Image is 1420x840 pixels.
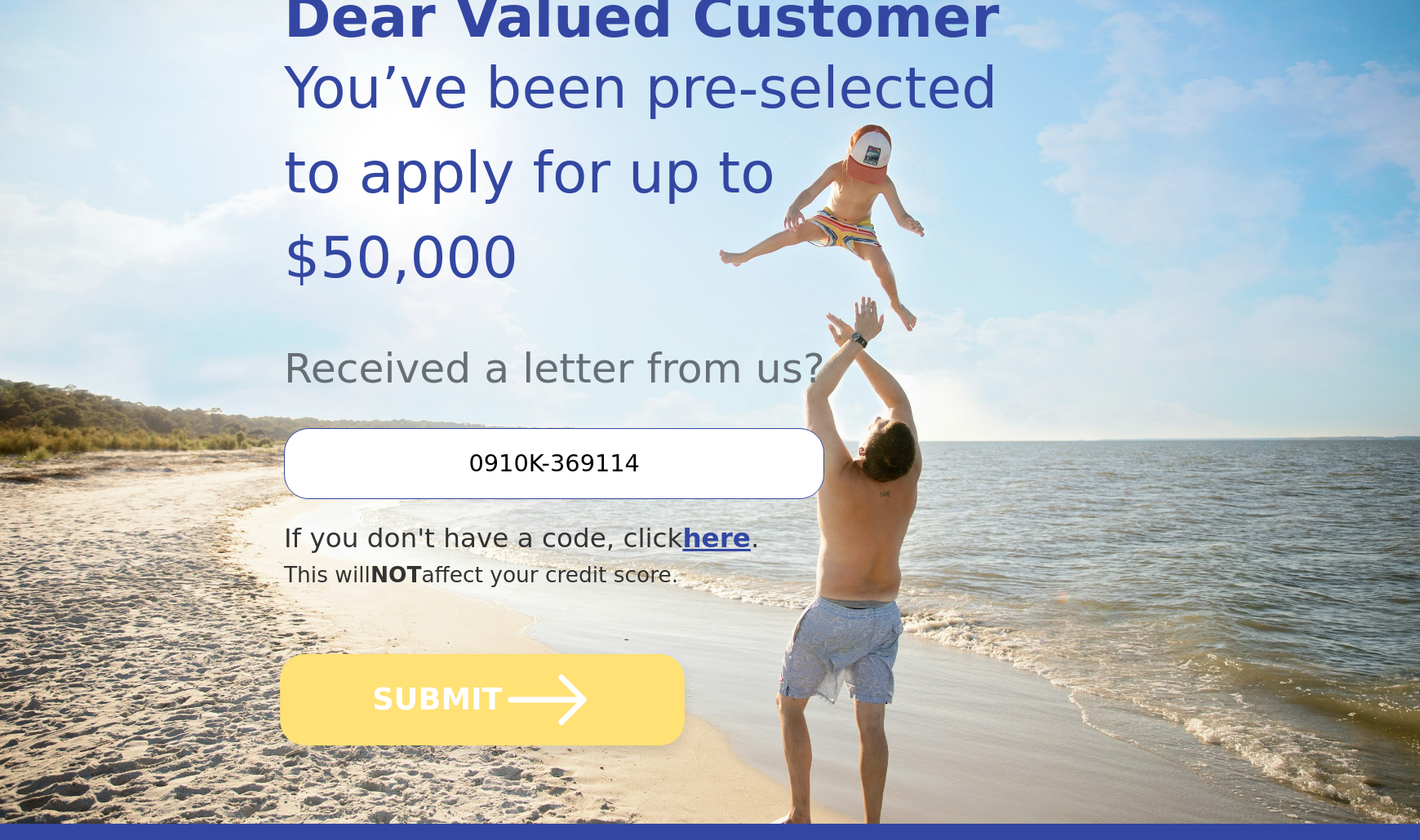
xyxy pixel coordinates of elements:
[284,46,1008,300] div: You’ve been pre-selected to apply for up to $50,000
[284,428,824,498] input: Enter your Offer Code:
[682,523,751,554] a: here
[284,300,1008,399] div: Received a letter from us?
[280,654,685,745] button: SUBMIT
[284,519,1008,559] div: If you don't have a code, click .
[284,559,1008,591] div: This will affect your credit score.
[371,562,422,587] span: NOT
